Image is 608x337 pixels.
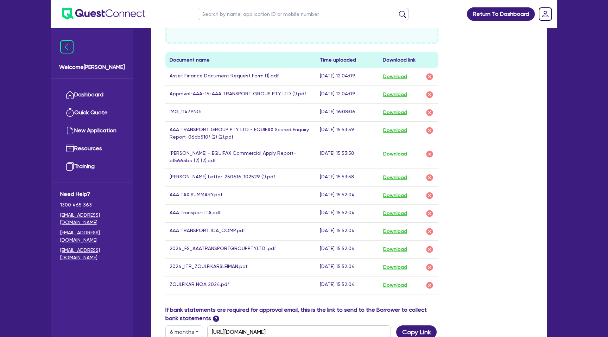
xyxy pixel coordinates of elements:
a: Dropdown toggle [536,5,555,23]
span: Welcome [PERSON_NAME] [59,63,125,71]
button: Download [383,108,407,117]
td: [DATE] 15:52:04 [316,222,379,240]
img: delete-icon [425,263,434,272]
a: Dashboard [60,86,124,104]
td: [DATE] 15:52:04 [316,240,379,258]
td: IMG_1147.PNG [165,103,316,121]
td: [DATE] 15:52:04 [316,186,379,204]
th: Document name [165,52,316,68]
button: Download [383,209,407,218]
img: quick-quote [66,108,74,117]
img: delete-icon [425,90,434,99]
button: Download [383,173,407,182]
button: Download [383,72,407,81]
td: [DATE] 15:52:04 [316,258,379,276]
td: AAA TAX SUMMARY.pdf [165,186,316,204]
img: delete-icon [425,126,434,135]
a: [EMAIL_ADDRESS][DOMAIN_NAME] [60,211,124,226]
a: Return To Dashboard [467,7,535,21]
img: quest-connect-logo-blue [62,8,145,20]
td: AAA Transport ITA.pdf [165,204,316,222]
img: delete-icon [425,209,434,218]
img: delete-icon [425,72,434,81]
a: New Application [60,122,124,140]
a: [EMAIL_ADDRESS][DOMAIN_NAME] [60,247,124,261]
button: Download [383,227,407,236]
img: delete-icon [425,191,434,200]
img: delete-icon [425,108,434,117]
button: Download [383,281,407,290]
a: [EMAIL_ADDRESS][DOMAIN_NAME] [60,229,124,244]
span: 1300 465 363 [60,201,124,209]
th: Time uploaded [316,52,379,68]
img: delete-icon [425,150,434,158]
td: [DATE] 15:52:04 [316,276,379,294]
span: ? [213,316,219,322]
img: training [66,162,74,171]
a: Quick Quote [60,104,124,122]
button: Download [383,191,407,200]
a: Training [60,158,124,176]
span: Need Help? [60,190,124,198]
img: delete-icon [425,245,434,254]
td: [DATE] 15:53:58 [316,168,379,186]
td: [PERSON_NAME] Letter_250616_102529 (1).pdf [165,168,316,186]
td: Asset Finance Document Request Form (1).pdf [165,68,316,86]
td: [DATE] 16:08:06 [316,103,379,121]
img: icon-menu-close [60,40,74,53]
button: Download [383,150,407,159]
button: Download [383,245,407,254]
td: 2024_ITR_ZOULFIKARSLEIMAN.pdf [165,258,316,276]
a: Resources [60,140,124,158]
td: [DATE] 15:52:04 [316,204,379,222]
td: AAA TRANSPORT ICA_COMP.pdf [165,222,316,240]
label: If bank statements are required for approval email, this is the link to send to the Borrower to c... [165,306,438,323]
img: delete-icon [425,173,434,182]
button: Download [383,90,407,99]
input: Search by name, application ID or mobile number... [198,8,409,20]
button: Download [383,126,407,135]
td: AAA TRANSPORT GROUP PTY LTD - EQUIFAX Scored Enquiry Report-06cb510f (2) (2).pdf [165,121,316,145]
td: ZOULFIKAR NOA 2024.pdf [165,276,316,294]
td: [PERSON_NAME] - EQUIFAX Commercial Apply Report-b15665ba (2) (2).pdf [165,145,316,168]
th: Download link [379,52,438,68]
img: delete-icon [425,281,434,290]
img: delete-icon [425,227,434,236]
td: [DATE] 12:04:09 [316,85,379,103]
td: [DATE] 12:04:09 [316,68,379,86]
td: [DATE] 15:53:59 [316,121,379,145]
td: Approval-AAA-15-AAA TRANSPORT GROUP PTY LTD (1).pdf [165,85,316,103]
td: [DATE] 15:53:58 [316,145,379,168]
img: new-application [66,126,74,135]
td: 2024_FS_AAATRANSPORTGROUPPTYLTD .pdf [165,240,316,258]
button: Download [383,263,407,272]
img: resources [66,144,74,153]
